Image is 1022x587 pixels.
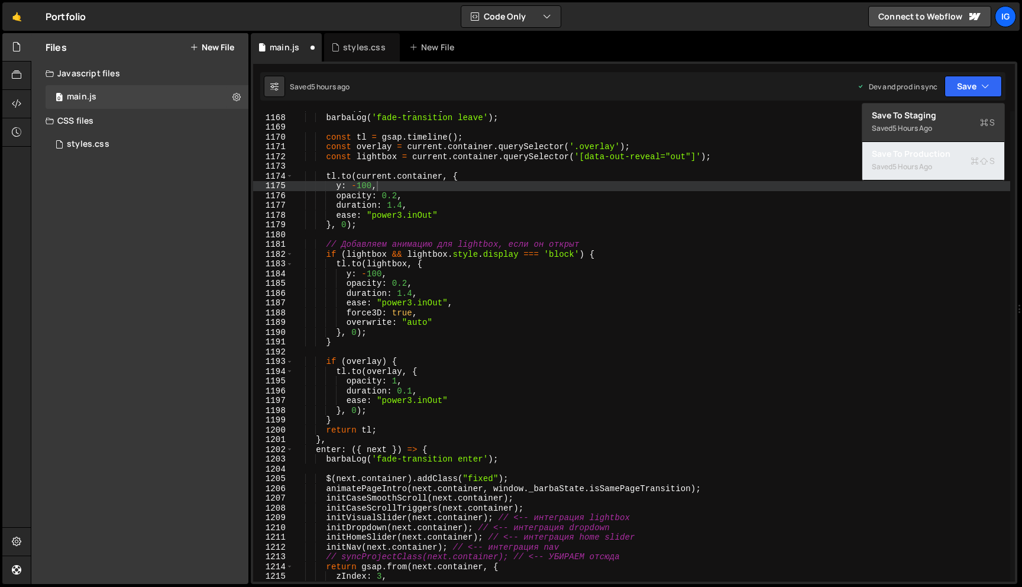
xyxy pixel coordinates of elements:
[253,269,293,279] div: 1184
[253,376,293,386] div: 1195
[253,172,293,182] div: 1174
[253,572,293,582] div: 1215
[253,562,293,572] div: 1214
[253,533,293,543] div: 1211
[253,543,293,553] div: 1212
[253,425,293,436] div: 1200
[253,191,293,201] div: 1176
[253,250,293,260] div: 1182
[253,122,293,133] div: 1169
[253,337,293,347] div: 1191
[253,454,293,465] div: 1203
[892,162,932,172] div: 5 hours ago
[872,121,995,136] div: Saved
[253,406,293,416] div: 1198
[253,220,293,230] div: 1179
[253,435,293,445] div: 1201
[253,308,293,318] div: 1188
[253,504,293,514] div: 1208
[253,484,293,494] div: 1206
[253,367,293,377] div: 1194
[2,2,31,31] a: 🤙
[67,139,109,150] div: styles.css
[253,386,293,396] div: 1196
[862,142,1004,180] button: Save to ProductionS Saved5 hours ago
[56,93,63,103] span: 0
[872,160,995,174] div: Saved
[253,133,293,143] div: 1170
[892,123,932,133] div: 5 hours ago
[253,318,293,328] div: 1189
[67,92,96,102] div: main.js
[253,415,293,425] div: 1199
[46,9,86,24] div: Portfolio
[31,109,248,133] div: CSS files
[980,117,995,128] span: S
[253,201,293,211] div: 1177
[190,43,234,52] button: New File
[253,465,293,475] div: 1204
[868,6,991,27] a: Connect to Webflow
[461,6,561,27] button: Code Only
[253,494,293,504] div: 1207
[253,298,293,308] div: 1187
[253,142,293,152] div: 1171
[253,162,293,172] div: 1173
[995,6,1016,27] a: Ig
[46,41,67,54] h2: Files
[253,445,293,455] div: 1202
[253,279,293,289] div: 1185
[872,109,995,121] div: Save to Staging
[270,41,299,53] div: main.js
[253,513,293,523] div: 1209
[253,328,293,338] div: 1190
[253,113,293,123] div: 1168
[857,82,937,92] div: Dev and prod in sync
[46,133,248,156] div: 14577/44352.css
[253,211,293,221] div: 1178
[872,148,995,160] div: Save to Production
[343,41,386,53] div: styles.css
[253,474,293,484] div: 1205
[971,155,995,167] span: S
[253,181,293,191] div: 1175
[253,240,293,250] div: 1181
[253,347,293,357] div: 1192
[862,104,1004,142] button: Save to StagingS Saved5 hours ago
[253,523,293,533] div: 1210
[253,396,293,406] div: 1197
[31,62,248,85] div: Javascript files
[253,152,293,162] div: 1172
[253,230,293,240] div: 1180
[253,357,293,367] div: 1193
[311,82,350,92] div: 5 hours ago
[409,41,459,53] div: New File
[945,76,1002,97] button: Save
[46,85,248,109] div: 14577/44954.js
[253,289,293,299] div: 1186
[290,82,350,92] div: Saved
[253,552,293,562] div: 1213
[253,259,293,269] div: 1183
